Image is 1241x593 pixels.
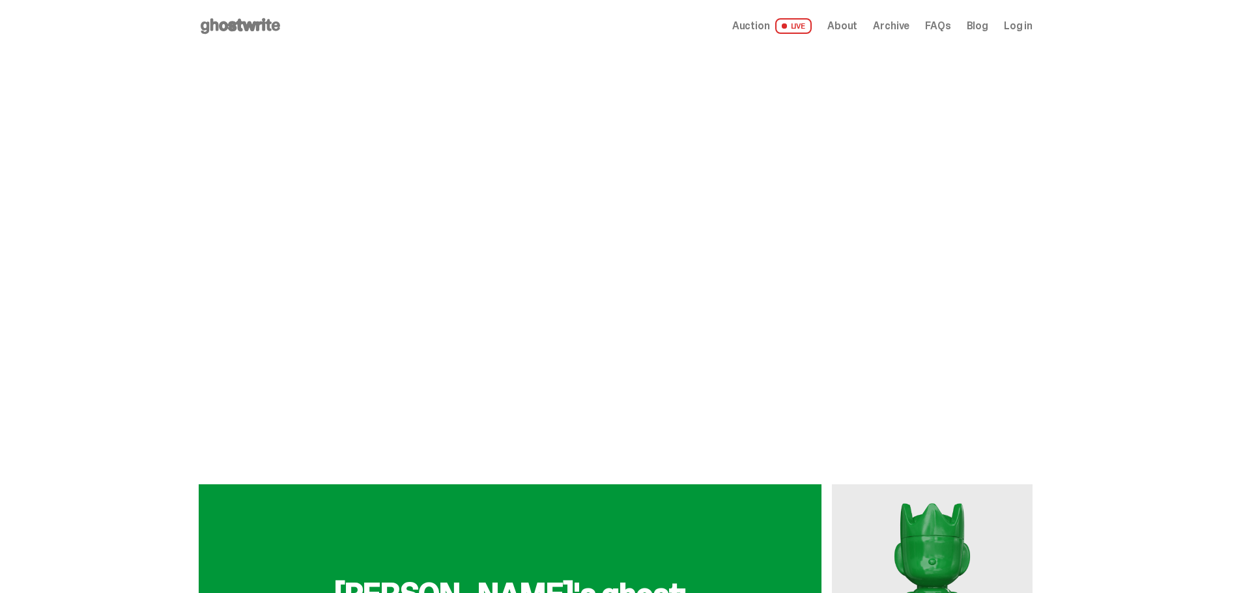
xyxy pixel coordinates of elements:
a: Archive [873,21,909,31]
span: LIVE [775,18,812,34]
a: About [827,21,857,31]
a: Blog [967,21,988,31]
span: Auction [732,21,770,31]
a: Log in [1004,21,1033,31]
a: FAQs [925,21,950,31]
a: Auction LIVE [732,18,812,34]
